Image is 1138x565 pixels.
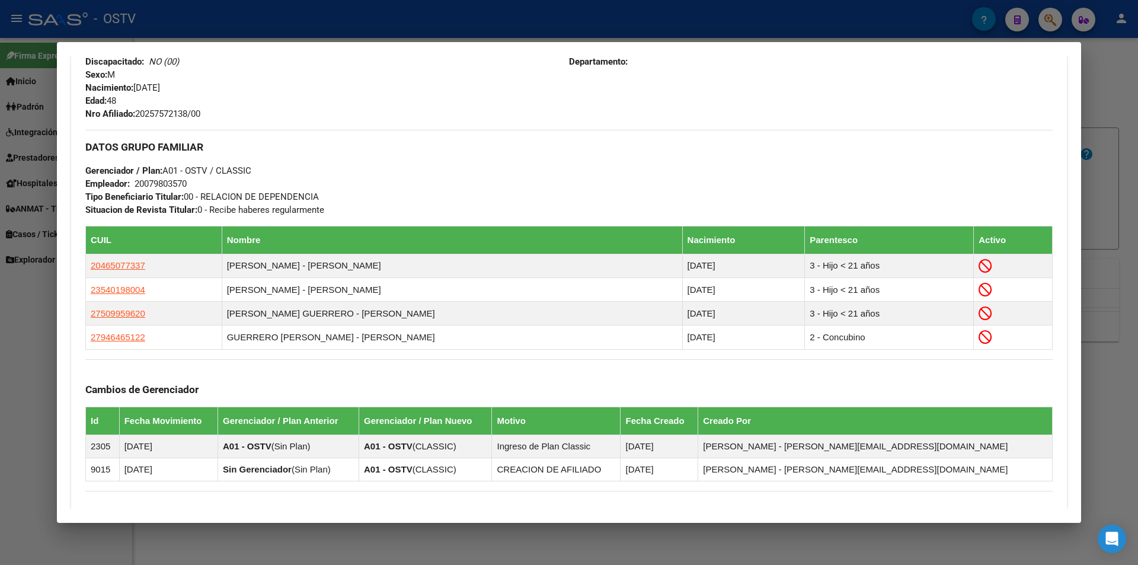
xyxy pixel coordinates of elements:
[218,407,359,435] th: Gerenciador / Plan Anterior
[569,56,628,67] strong: Departamento:
[119,458,218,481] td: [DATE]
[621,435,698,458] td: [DATE]
[85,165,162,176] strong: Gerenciador / Plan:
[85,108,135,119] strong: Nro Afiliado:
[85,95,107,106] strong: Edad:
[85,108,200,119] span: 20257572138/00
[492,458,621,481] td: CREACION DE AFILIADO
[359,458,492,481] td: ( )
[86,435,120,458] td: 2305
[85,141,1053,154] h3: DATOS GRUPO FAMILIAR
[698,435,1053,458] td: [PERSON_NAME] - [PERSON_NAME][EMAIL_ADDRESS][DOMAIN_NAME]
[492,435,621,458] td: Ingreso de Plan Classic
[621,407,698,435] th: Fecha Creado
[805,325,974,349] td: 2 - Concubino
[85,165,251,176] span: A01 - OSTV / CLASSIC
[274,441,308,451] span: Sin Plan
[85,69,115,80] span: M
[85,205,197,215] strong: Situacion de Revista Titular:
[85,56,144,67] strong: Discapacitado:
[85,82,160,93] span: [DATE]
[91,332,145,342] span: 27946465122
[621,458,698,481] td: [DATE]
[364,441,413,451] strong: A01 - OSTV
[222,325,682,349] td: GUERRERO [PERSON_NAME] - [PERSON_NAME]
[295,464,328,474] span: Sin Plan
[805,278,974,302] td: 3 - Hijo < 21 años
[415,441,453,451] span: CLASSIC
[698,458,1053,481] td: [PERSON_NAME] - [PERSON_NAME][EMAIL_ADDRESS][DOMAIN_NAME]
[682,278,805,302] td: [DATE]
[119,435,218,458] td: [DATE]
[805,226,974,254] th: Parentesco
[682,302,805,325] td: [DATE]
[974,226,1053,254] th: Activo
[86,407,120,435] th: Id
[359,435,492,458] td: ( )
[222,302,682,325] td: [PERSON_NAME] GUERRERO - [PERSON_NAME]
[805,254,974,277] td: 3 - Hijo < 21 años
[85,95,116,106] span: 48
[91,260,145,270] span: 20465077337
[86,458,120,481] td: 9015
[805,302,974,325] td: 3 - Hijo < 21 años
[364,464,413,474] strong: A01 - OSTV
[682,325,805,349] td: [DATE]
[149,56,179,67] i: NO (00)
[135,177,187,190] div: 20079803570
[218,458,359,481] td: ( )
[415,464,453,474] span: CLASSIC
[682,254,805,277] td: [DATE]
[119,407,218,435] th: Fecha Movimiento
[1098,525,1126,553] div: Open Intercom Messenger
[86,226,222,254] th: CUIL
[85,205,324,215] span: 0 - Recibe haberes regularmente
[85,191,319,202] span: 00 - RELACION DE DEPENDENCIA
[85,69,107,80] strong: Sexo:
[85,82,133,93] strong: Nacimiento:
[223,441,271,451] strong: A01 - OSTV
[222,254,682,277] td: [PERSON_NAME] - [PERSON_NAME]
[91,308,145,318] span: 27509959620
[222,226,682,254] th: Nombre
[682,226,805,254] th: Nacimiento
[698,407,1053,435] th: Creado Por
[223,464,292,474] strong: Sin Gerenciador
[91,285,145,295] span: 23540198004
[359,407,492,435] th: Gerenciador / Plan Nuevo
[85,191,184,202] strong: Tipo Beneficiario Titular:
[85,383,1053,396] h3: Cambios de Gerenciador
[85,178,130,189] strong: Empleador:
[218,435,359,458] td: ( )
[222,278,682,302] td: [PERSON_NAME] - [PERSON_NAME]
[492,407,621,435] th: Motivo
